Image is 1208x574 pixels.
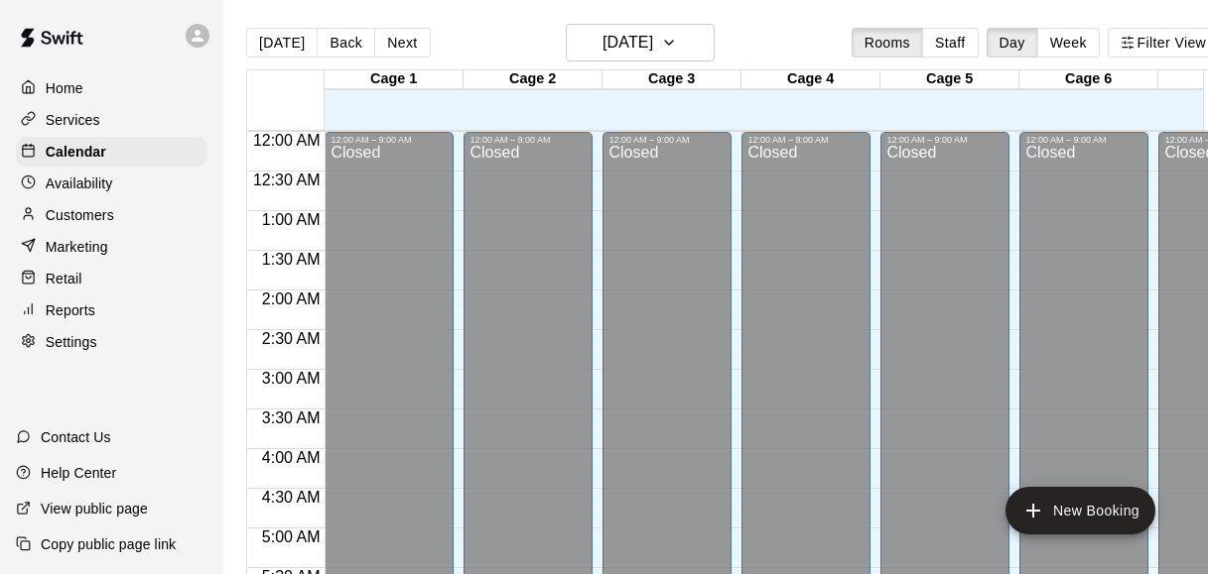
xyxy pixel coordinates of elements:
span: 1:30 AM [257,251,326,268]
button: add [1006,487,1155,534]
button: Day [987,28,1038,57]
p: Retail [46,269,82,288]
p: Settings [46,332,97,352]
a: Calendar [16,137,207,167]
p: Reports [46,300,95,320]
a: Customers [16,200,207,230]
span: 3:00 AM [257,370,326,387]
button: Back [317,28,375,57]
span: 5:00 AM [257,528,326,545]
div: Cage 4 [741,70,880,89]
p: View public page [41,499,148,518]
button: [DATE] [566,24,715,61]
div: Cage 5 [880,70,1019,89]
span: 2:00 AM [257,290,326,307]
div: 12:00 AM – 9:00 AM [747,135,865,145]
button: [DATE] [246,28,318,57]
a: Reports [16,295,207,325]
div: Cage 2 [464,70,603,89]
a: Services [16,105,207,135]
p: Customers [46,205,114,225]
span: 12:00 AM [248,132,326,149]
div: Cage 6 [1019,70,1158,89]
p: Contact Us [41,427,111,447]
p: Calendar [46,142,106,162]
span: 12:30 AM [248,172,326,188]
button: Week [1037,28,1100,57]
p: Copy public page link [41,534,176,554]
a: Home [16,73,207,103]
button: Rooms [852,28,923,57]
h6: [DATE] [603,29,653,57]
div: Cage 3 [603,70,741,89]
a: Retail [16,264,207,293]
p: Marketing [46,237,108,257]
div: 12:00 AM – 9:00 AM [608,135,726,145]
button: Staff [922,28,979,57]
span: 2:30 AM [257,330,326,347]
p: Help Center [41,463,116,483]
div: 12:00 AM – 9:00 AM [331,135,448,145]
a: Settings [16,327,207,357]
a: Marketing [16,232,207,262]
span: 4:00 AM [257,449,326,466]
span: 1:00 AM [257,211,326,228]
p: Availability [46,173,113,193]
div: Cage 1 [325,70,464,89]
div: 12:00 AM – 9:00 AM [886,135,1004,145]
p: Services [46,110,100,130]
p: Home [46,78,83,98]
button: Next [374,28,430,57]
span: 3:30 AM [257,409,326,426]
a: Availability [16,169,207,198]
span: 4:30 AM [257,489,326,506]
div: 12:00 AM – 9:00 AM [1025,135,1142,145]
div: 12:00 AM – 9:00 AM [470,135,587,145]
